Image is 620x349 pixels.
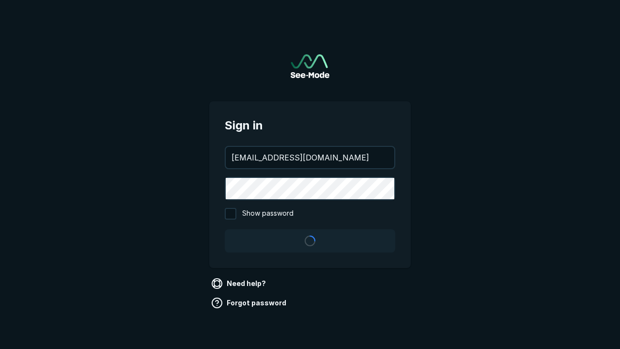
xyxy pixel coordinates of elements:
input: your@email.com [226,147,394,168]
span: Show password [242,208,294,220]
span: Sign in [225,117,395,134]
a: Forgot password [209,295,290,311]
a: Go to sign in [291,54,329,78]
img: See-Mode Logo [291,54,329,78]
a: Need help? [209,276,270,291]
